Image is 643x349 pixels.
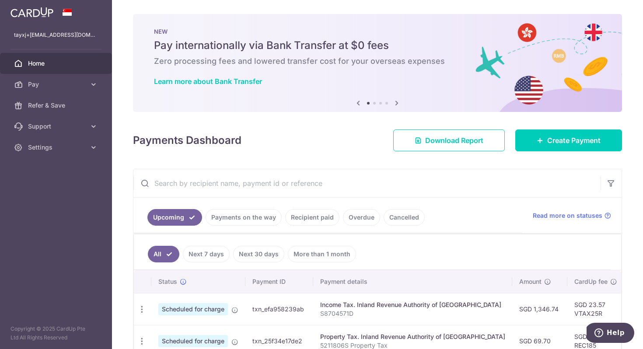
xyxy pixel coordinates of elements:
img: CardUp [10,7,53,17]
h5: Pay internationally via Bank Transfer at $0 fees [154,38,601,52]
h4: Payments Dashboard [133,133,241,148]
a: More than 1 month [288,246,356,262]
span: Pay [28,80,86,89]
p: S8704571D [320,309,505,318]
span: Read more on statuses [533,211,602,220]
a: Create Payment [515,129,622,151]
a: Next 7 days [183,246,230,262]
p: NEW [154,28,601,35]
th: Payment ID [245,270,313,293]
h6: Zero processing fees and lowered transfer cost for your overseas expenses [154,56,601,66]
a: Read more on statuses [533,211,611,220]
td: txn_efa958239ab [245,293,313,325]
a: Next 30 days [233,246,284,262]
a: Upcoming [147,209,202,226]
a: Learn more about Bank Transfer [154,77,262,86]
input: Search by recipient name, payment id or reference [133,169,601,197]
span: Home [28,59,86,68]
div: Income Tax. Inland Revenue Authority of [GEOGRAPHIC_DATA] [320,300,505,309]
img: Bank transfer banner [133,14,622,112]
span: Scheduled for charge [158,335,228,347]
span: Settings [28,143,86,152]
a: Recipient paid [285,209,339,226]
p: tayxj+[EMAIL_ADDRESS][DOMAIN_NAME] [14,31,98,39]
th: Payment details [313,270,512,293]
span: Create Payment [547,135,601,146]
td: SGD 23.57 VTAX25R [567,293,624,325]
td: SGD 1,346.74 [512,293,567,325]
span: Scheduled for charge [158,303,228,315]
a: Download Report [393,129,505,151]
a: Overdue [343,209,380,226]
span: Refer & Save [28,101,86,110]
span: Support [28,122,86,131]
span: Download Report [425,135,483,146]
iframe: Opens a widget where you can find more information [587,323,634,345]
a: All [148,246,179,262]
span: CardUp fee [574,277,608,286]
span: Status [158,277,177,286]
div: Property Tax. Inland Revenue Authority of [GEOGRAPHIC_DATA] [320,332,505,341]
a: Cancelled [384,209,425,226]
a: Payments on the way [206,209,282,226]
span: Amount [519,277,542,286]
